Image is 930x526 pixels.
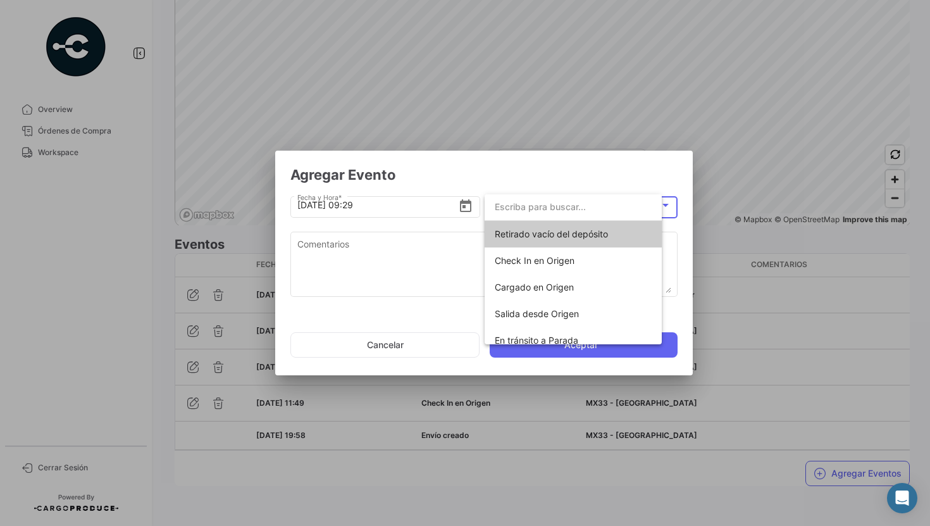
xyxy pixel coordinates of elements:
[887,483,917,513] div: Abrir Intercom Messenger
[495,255,574,266] span: Check In en Origen
[495,229,608,239] span: Retirado vacío del depósito
[495,282,574,292] span: Cargado en Origen
[485,194,662,220] input: dropdown search
[495,335,578,346] span: En tránsito a Parada
[495,308,579,319] span: Salida desde Origen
